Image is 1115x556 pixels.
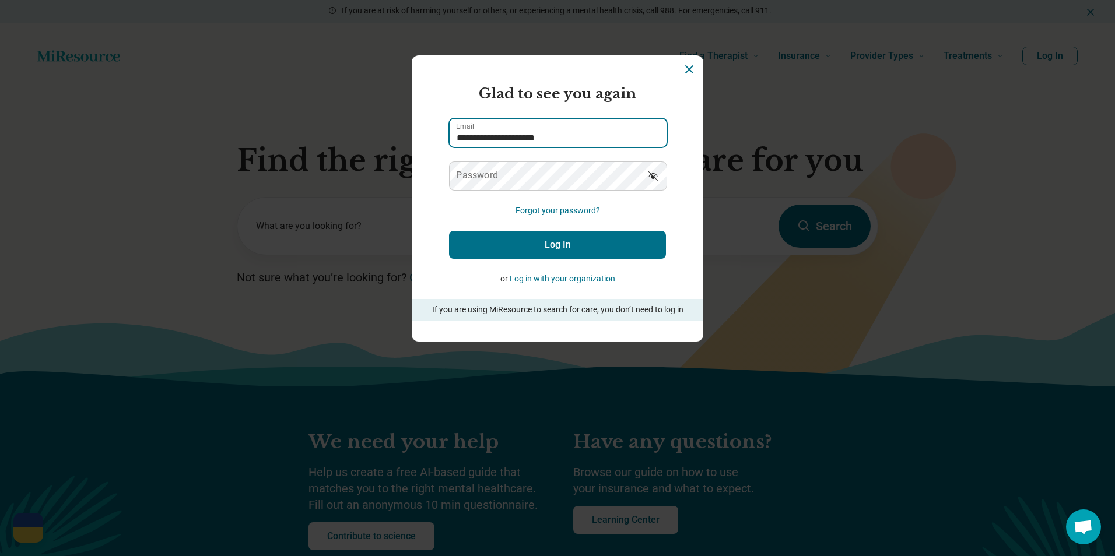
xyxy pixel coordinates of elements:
p: If you are using MiResource to search for care, you don’t need to log in [428,304,687,316]
button: Dismiss [682,62,696,76]
button: Forgot your password? [516,205,600,217]
button: Show password [640,161,666,189]
label: Email [456,123,474,130]
button: Log in with your organization [510,273,615,285]
label: Password [456,171,498,180]
h2: Glad to see you again [449,83,666,104]
button: Log In [449,231,666,259]
p: or [449,273,666,285]
section: Login Dialog [412,55,703,342]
